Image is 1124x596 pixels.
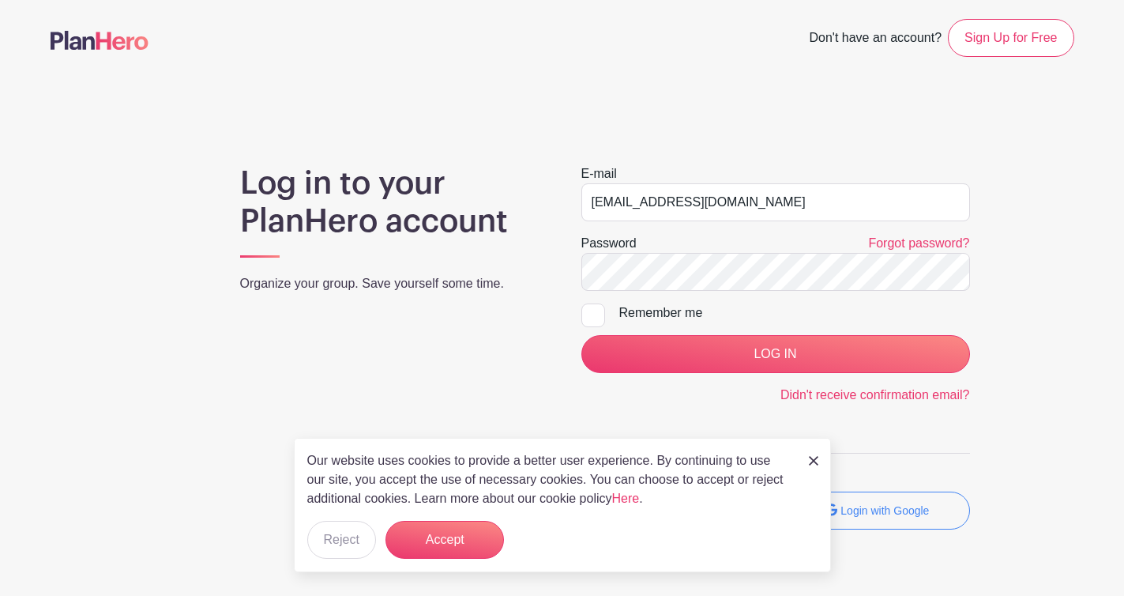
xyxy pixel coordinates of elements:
span: Don't have an account? [809,22,942,57]
label: E-mail [581,164,617,183]
img: close_button-5f87c8562297e5c2d7936805f587ecaba9071eb48480494691a3f1689db116b3.svg [809,456,818,466]
a: Forgot password? [868,236,969,250]
button: Reject [307,521,376,559]
a: Didn't receive confirmation email? [780,388,970,402]
p: Organize your group. Save yourself some time. [240,274,543,293]
div: Remember me [619,304,970,323]
img: logo-507f7623f17ff9eddc593b1ce0a138ce2505c220e1c5a4e2b4648c50719b7d32.svg [51,31,148,50]
a: Sign Up for Free [948,19,1073,57]
p: Our website uses cookies to provide a better user experience. By continuing to use our site, you ... [307,451,792,508]
input: e.g. julie@eventco.com [581,183,970,221]
button: Accept [385,521,504,559]
input: LOG IN [581,335,970,373]
button: Login with Google [785,492,970,530]
label: Password [581,234,637,253]
a: Here [612,492,640,505]
h1: Log in to your PlanHero account [240,164,543,240]
small: Login with Google [840,504,929,517]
